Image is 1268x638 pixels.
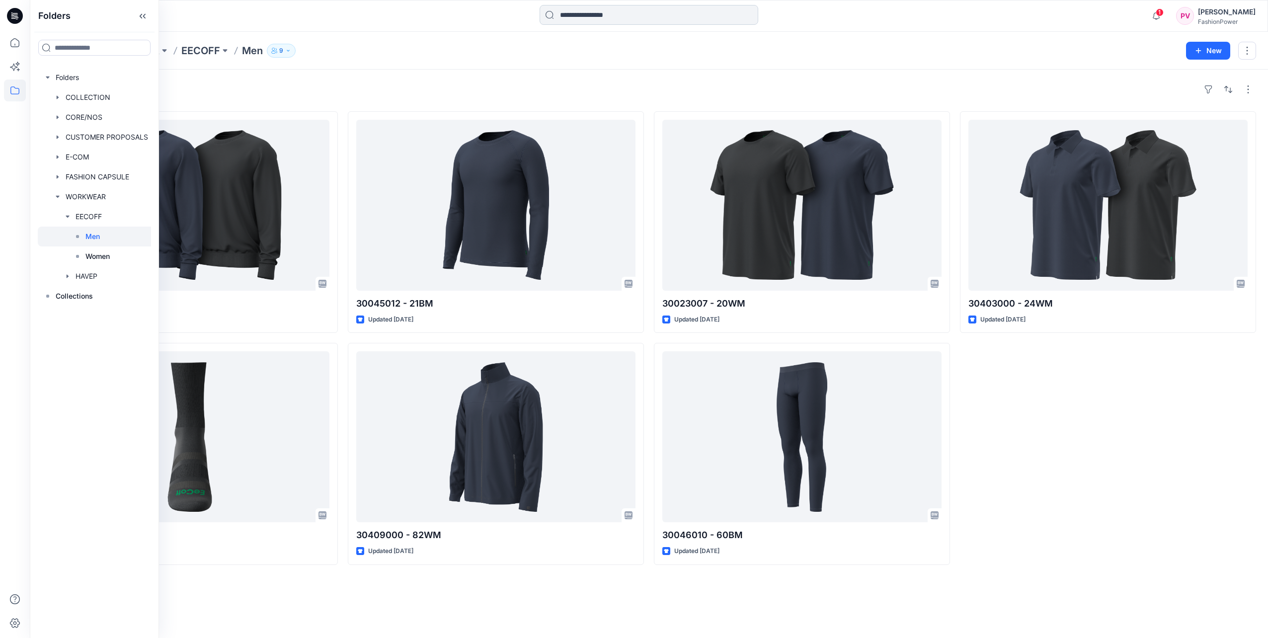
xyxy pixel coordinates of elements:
p: Updated [DATE] [368,315,413,325]
p: 30023007 - 20WM [662,297,942,311]
a: 30403000 - 24WM [968,120,1248,291]
p: 30495002 - 10WM [50,297,329,311]
div: [PERSON_NAME] [1198,6,1256,18]
p: Updated [DATE] [674,546,719,557]
p: 30045012 - 21BM [356,297,635,311]
p: Updated [DATE] [674,315,719,325]
p: 30327001 - 93AA [50,528,329,542]
p: Men [242,44,263,58]
p: 30403000 - 24WM [968,297,1248,311]
p: Men [85,231,100,242]
a: 30327001 - 93AA [50,351,329,522]
div: FashionPower [1198,18,1256,25]
div: PV [1176,7,1194,25]
a: EECOFF [181,44,220,58]
p: Updated [DATE] [368,546,413,557]
p: 9 [279,45,283,56]
p: Updated [DATE] [980,315,1026,325]
a: 30495002 - 10WM [50,120,329,291]
p: Women [85,250,110,262]
span: 1 [1156,8,1164,16]
a: 30045012 - 21BM [356,120,635,291]
p: 30046010 - 60BM [662,528,942,542]
p: Collections [56,290,93,302]
button: 9 [267,44,296,58]
p: 30409000 - 82WM [356,528,635,542]
a: 30409000 - 82WM [356,351,635,522]
button: New [1186,42,1230,60]
a: 30023007 - 20WM [662,120,942,291]
a: 30046010 - 60BM [662,351,942,522]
